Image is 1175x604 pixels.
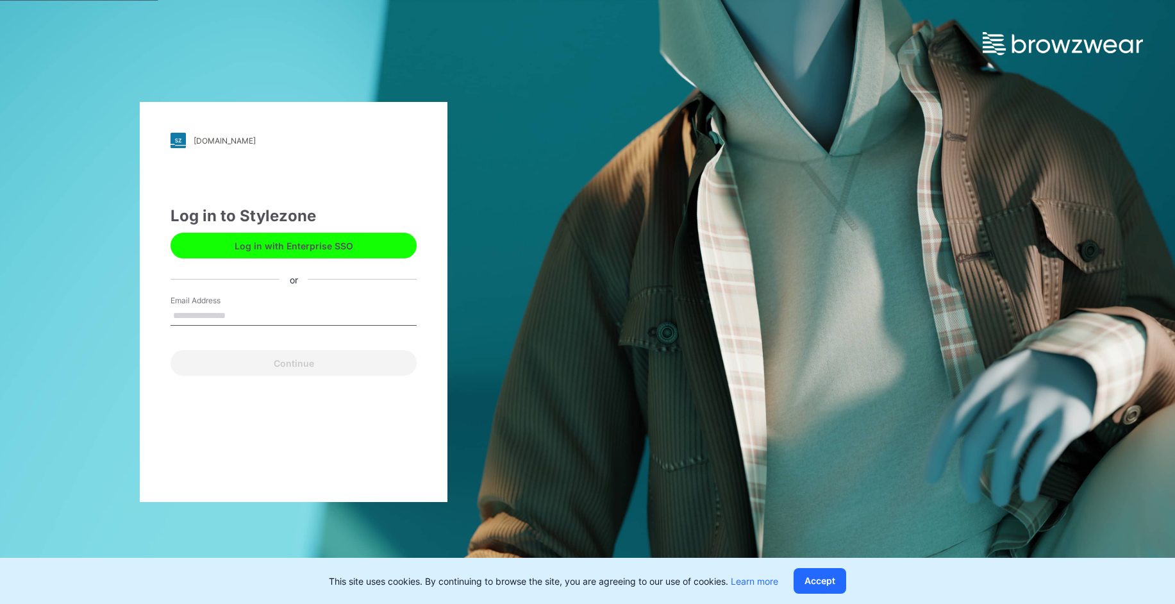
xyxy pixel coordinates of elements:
img: browzwear-logo.e42bd6dac1945053ebaf764b6aa21510.svg [983,32,1143,55]
img: stylezone-logo.562084cfcfab977791bfbf7441f1a819.svg [171,133,186,148]
button: Accept [794,568,846,594]
label: Email Address [171,295,260,306]
div: or [279,273,308,286]
a: [DOMAIN_NAME] [171,133,417,148]
div: [DOMAIN_NAME] [194,136,256,146]
p: This site uses cookies. By continuing to browse the site, you are agreeing to our use of cookies. [329,575,778,588]
div: Log in to Stylezone [171,205,417,228]
a: Learn more [731,576,778,587]
button: Log in with Enterprise SSO [171,233,417,258]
